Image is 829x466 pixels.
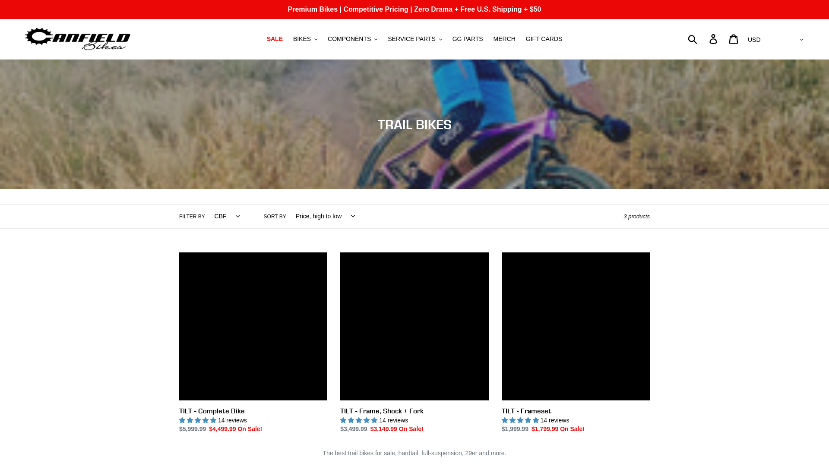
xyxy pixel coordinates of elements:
[323,33,382,45] button: COMPONENTS
[179,449,650,458] div: The best trail bikes for sale, hardtail, full-suspension, 29er and more.
[24,25,132,53] img: Canfield Bikes
[378,116,452,132] span: TRAIL BIKES
[522,33,567,45] a: GIFT CARDS
[293,35,311,43] span: BIKES
[448,33,487,45] a: GG PARTS
[489,33,520,45] a: MERCH
[693,29,715,48] input: Search
[289,33,322,45] button: BIKES
[263,33,287,45] a: SALE
[623,213,650,220] span: 3 products
[526,35,563,43] span: GIFT CARDS
[494,35,516,43] span: MERCH
[328,35,371,43] span: COMPONENTS
[383,33,446,45] button: SERVICE PARTS
[264,213,286,220] label: Sort by
[267,35,283,43] span: SALE
[388,35,435,43] span: SERVICE PARTS
[452,35,483,43] span: GG PARTS
[179,213,205,220] label: Filter by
